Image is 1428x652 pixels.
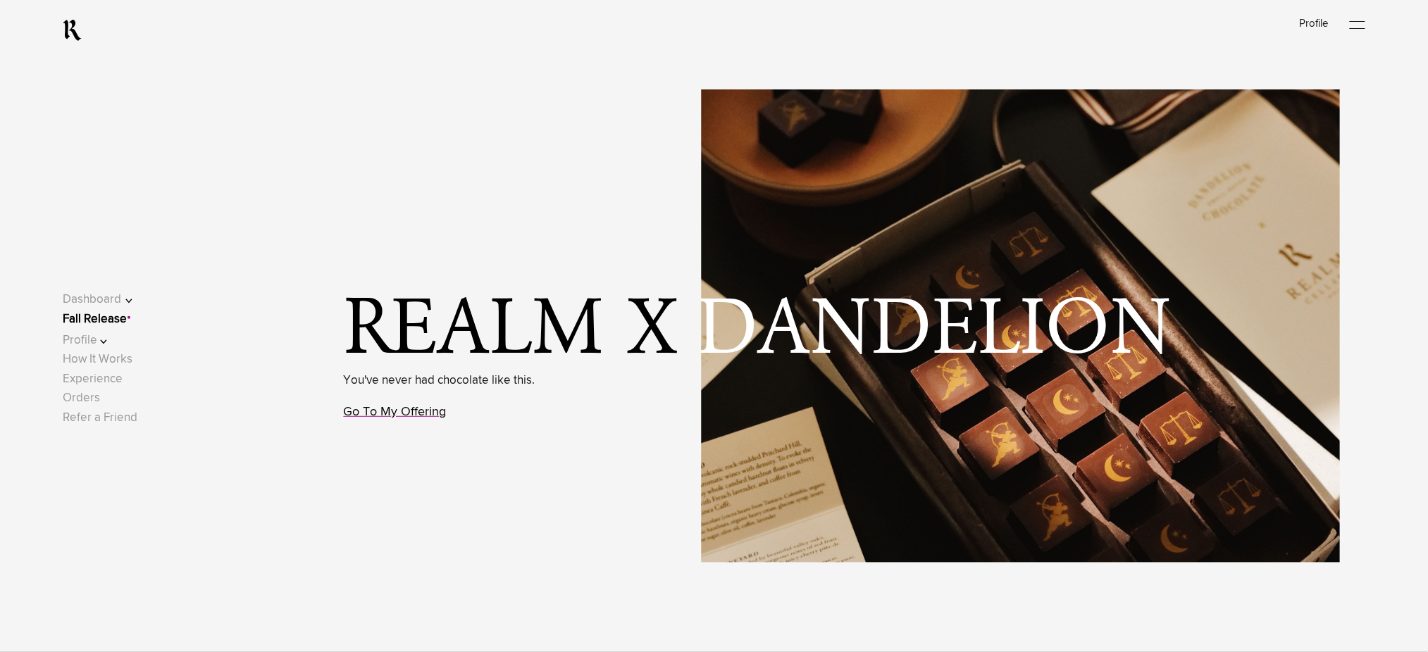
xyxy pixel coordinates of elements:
[63,331,152,350] button: Profile
[344,371,535,390] p: You've never had chocolate like this.
[63,353,132,365] a: How It Works
[344,295,1176,368] span: Realm x Dandelion
[63,412,137,424] a: Refer a Friend
[63,290,152,309] button: Dashboard
[344,406,447,418] a: Go To My Offering
[63,392,100,404] a: Orders
[1300,18,1329,29] a: Profile
[63,373,123,385] a: Experience
[63,313,127,325] a: Fall Release
[63,19,82,42] a: RealmCellars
